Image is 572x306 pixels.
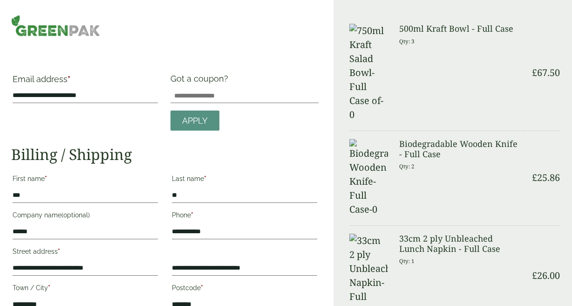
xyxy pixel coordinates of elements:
[11,15,100,36] img: GreenPak Supplies
[13,75,158,88] label: Email address
[204,175,206,182] abbr: required
[191,211,193,219] abbr: required
[182,116,208,126] span: Apply
[201,284,203,292] abbr: required
[13,245,158,261] label: Street address
[13,209,158,224] label: Company name
[532,171,537,184] span: £
[532,269,537,282] span: £
[172,281,317,297] label: Postcode
[13,172,158,188] label: First name
[170,111,219,131] a: Apply
[532,171,560,184] bdi: 25.86
[13,281,158,297] label: Town / City
[399,234,520,254] h3: 33cm 2 ply Unbleached Lunch Napkin - Full Case
[399,139,520,159] h3: Biodegradable Wooden Knife - Full Case
[532,269,560,282] bdi: 26.00
[349,24,388,122] img: 750ml Kraft Salad Bowl-Full Case of-0
[399,257,415,264] small: Qty: 1
[399,163,415,170] small: Qty: 2
[532,66,560,79] bdi: 67.50
[399,38,415,45] small: Qty: 3
[172,209,317,224] label: Phone
[61,211,90,219] span: (optional)
[11,146,319,163] h2: Billing / Shipping
[170,74,232,88] label: Got a coupon?
[45,175,47,182] abbr: required
[58,248,60,255] abbr: required
[399,24,520,34] h3: 500ml Kraft Bowl - Full Case
[48,284,50,292] abbr: required
[68,74,70,84] abbr: required
[172,172,317,188] label: Last name
[349,139,388,216] img: Biodegradable Wooden Knife-Full Case-0
[532,66,537,79] span: £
